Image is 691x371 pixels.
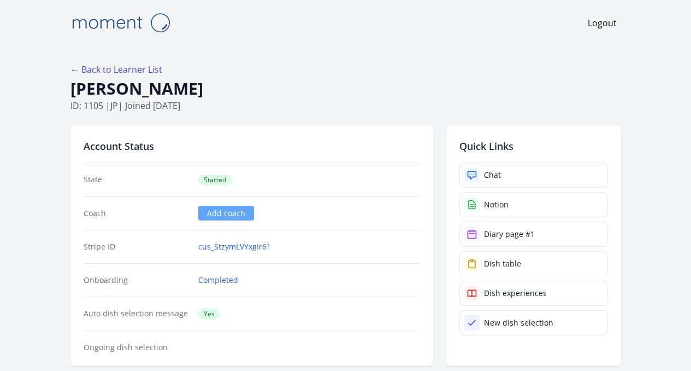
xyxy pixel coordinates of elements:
a: Notion [459,192,608,217]
a: Chat [459,163,608,188]
h2: Account Status [84,138,420,154]
span: Started [198,175,232,185]
h1: [PERSON_NAME] [70,78,621,99]
dt: Stripe ID [84,241,190,252]
div: Chat [484,170,501,181]
a: cus_StzymLVYxgIr61 [198,241,271,252]
span: jp [110,100,118,112]
a: ← Back to Learner List [70,63,162,76]
div: New dish selection [484,317,553,328]
div: Dish experiences [484,288,547,299]
a: Logout [588,16,617,30]
dt: Onboarding [84,275,190,286]
dt: Ongoing dish selection [84,342,190,353]
span: Yes [198,309,220,320]
a: Completed [198,275,238,286]
dt: Auto dish selection message [84,308,190,320]
a: Dish experiences [459,281,608,306]
h2: Quick Links [459,138,608,154]
a: Dish table [459,251,608,276]
div: Dish table [484,258,521,269]
dt: State [84,174,190,185]
p: ID: 1105 | | Joined [DATE] [70,99,621,112]
div: Notion [484,199,509,210]
dt: Coach [84,208,190,219]
div: Diary page #1 [484,229,535,240]
a: New dish selection [459,310,608,335]
a: Diary page #1 [459,222,608,247]
a: Add coach [198,206,254,221]
img: Moment [66,9,175,37]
